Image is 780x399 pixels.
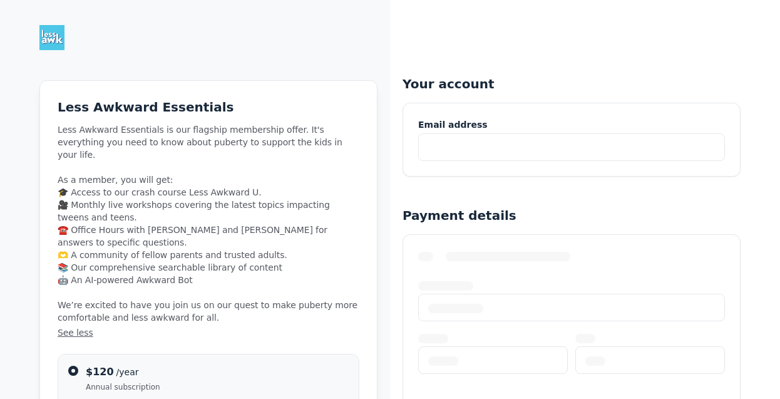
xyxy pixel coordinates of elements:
span: Annual subscription [86,382,160,392]
span: Less Awkward Essentials [58,100,233,115]
span: $120 [86,366,114,378]
h5: Payment details [403,207,516,224]
button: See less [58,326,359,339]
h5: Your account [403,75,741,93]
input: $120/yearAnnual subscription [68,366,78,376]
span: Email address [418,118,488,131]
span: Less Awkward Essentials is our flagship membership offer. It's everything you need to know about ... [58,123,359,339]
span: /year [116,367,139,377]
